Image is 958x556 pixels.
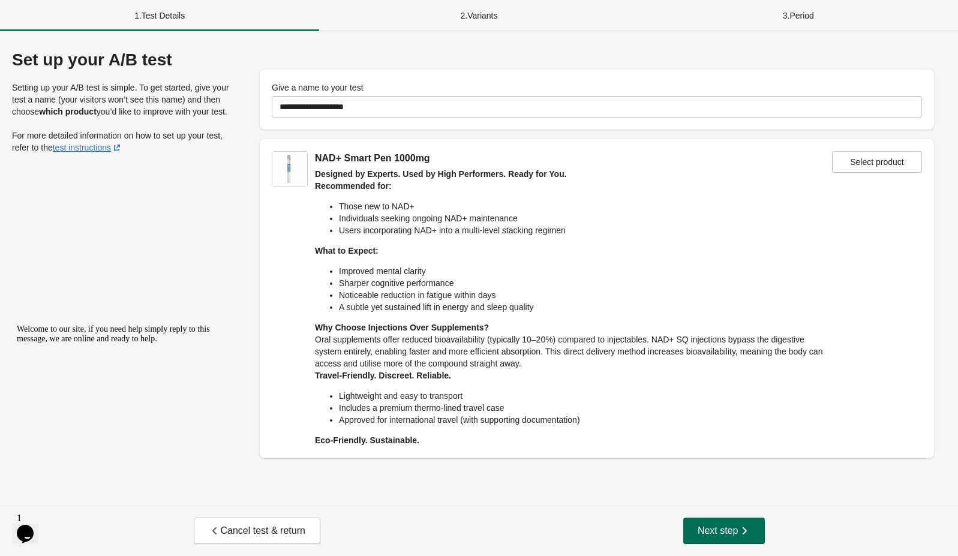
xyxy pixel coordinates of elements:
p: Oral supplements offer reduced bioavailability (typically 10–20%) compared to injectables. NAD+ S... [315,333,832,369]
li: Sharper cognitive performance [339,277,832,289]
iframe: chat widget [12,508,50,544]
li: Noticeable reduction in fatigue within days [339,289,832,301]
div: Welcome to our site, if you need help simply reply to this message, we are online and ready to help. [5,5,221,24]
iframe: chat widget [12,320,228,502]
p: Setting up your A/B test is simple. To get started, give your test a name (your visitors won’t se... [12,82,236,118]
p: For more detailed information on how to set up your test, refer to the [12,130,236,154]
li: Improved mental clarity [339,265,832,277]
span: Welcome to our site, if you need help simply reply to this message, we are online and ready to help. [5,5,198,23]
li: Those new to NAD+ [339,200,832,212]
li: Includes a premium thermo-lined travel case [339,402,832,414]
button: Cancel test & return [194,518,320,544]
strong: which product [39,107,97,116]
li: Lightweight and easy to transport [339,390,832,402]
label: Give a name to your test [272,82,364,94]
li: Individuals seeking ongoing NAD+ maintenance [339,212,832,224]
strong: Why Choose Injections Over Supplements? [315,323,489,332]
button: Select product [832,151,922,173]
strong: Recommended for: [315,181,392,191]
strong: Eco-Friendly. Sustainable. [315,435,419,445]
div: NAD+ Smart Pen 1000mg [315,151,832,166]
strong: What to Expect: [315,246,379,256]
li: Users incorporating NAD+ into a multi-level stacking regimen [339,224,832,236]
li: A subtle yet sustained lift in energy and sleep quality [339,301,832,313]
li: Approved for international travel (with supporting documentation) [339,414,832,426]
span: Next step [698,525,750,537]
strong: Designed by Experts. Used by High Performers. Ready for You. [315,169,567,179]
span: Select product [850,157,904,167]
div: Set up your A/B test [12,50,236,70]
span: Cancel test & return [209,525,305,537]
button: Next step [683,518,765,544]
strong: Travel-Friendly. Discreet. Reliable. [315,371,451,380]
a: test instructions [53,143,123,152]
